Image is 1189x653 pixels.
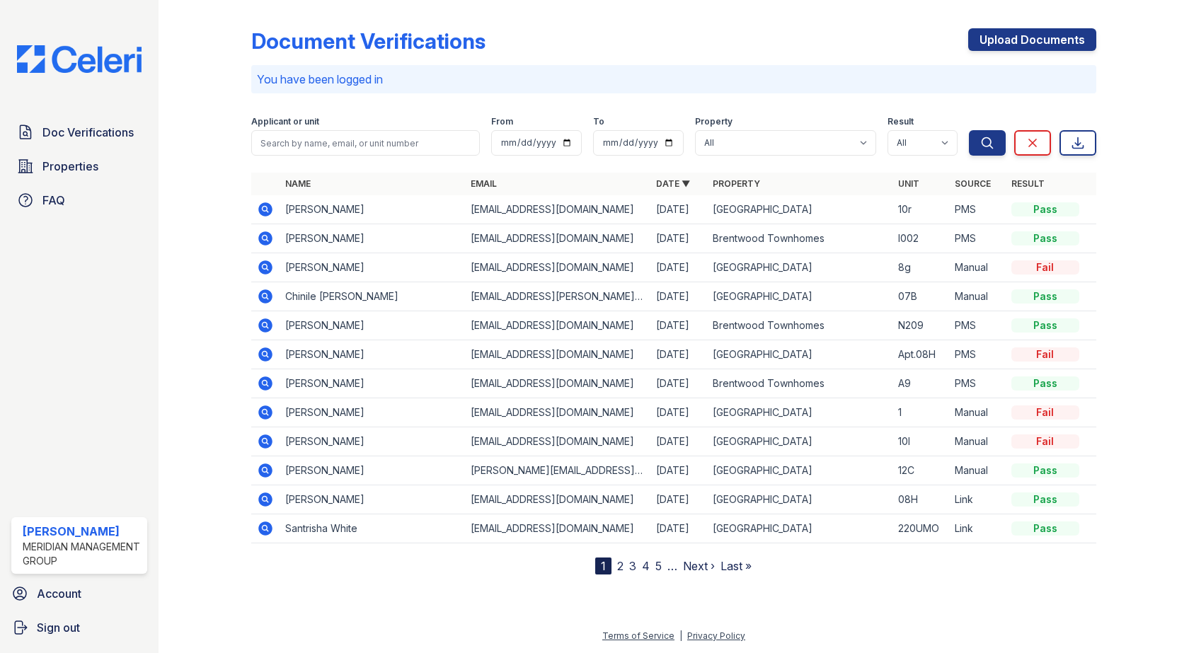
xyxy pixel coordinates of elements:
div: Pass [1011,463,1079,478]
td: PMS [949,224,1006,253]
td: 1 [892,398,949,427]
td: 10I [892,427,949,456]
label: From [491,116,513,127]
td: [GEOGRAPHIC_DATA] [707,398,892,427]
td: PMS [949,340,1006,369]
td: Manual [949,253,1006,282]
div: Pass [1011,231,1079,245]
a: Result [1011,178,1045,189]
label: Applicant or unit [251,116,319,127]
span: Sign out [37,619,80,636]
span: FAQ [42,192,65,209]
td: 220UMO [892,514,949,543]
td: N209 [892,311,949,340]
a: Doc Verifications [11,118,147,146]
div: Pass [1011,318,1079,333]
td: [PERSON_NAME] [280,456,465,485]
td: [PERSON_NAME] [280,398,465,427]
td: [EMAIL_ADDRESS][DOMAIN_NAME] [465,398,650,427]
div: Document Verifications [251,28,486,54]
td: Brentwood Townhomes [707,311,892,340]
div: 1 [595,557,611,574]
td: [DATE] [650,282,707,311]
td: [GEOGRAPHIC_DATA] [707,340,892,369]
td: [DATE] [650,427,707,456]
td: [GEOGRAPHIC_DATA] [707,427,892,456]
a: Date ▼ [656,178,690,189]
div: Pass [1011,521,1079,536]
td: [PERSON_NAME] [280,224,465,253]
td: 12C [892,456,949,485]
td: [DATE] [650,514,707,543]
td: Brentwood Townhomes [707,224,892,253]
a: 3 [629,559,636,573]
td: Santrisha White [280,514,465,543]
td: PMS [949,195,1006,224]
td: PMS [949,311,1006,340]
span: Account [37,585,81,602]
td: [GEOGRAPHIC_DATA] [707,195,892,224]
td: [EMAIL_ADDRESS][DOMAIN_NAME] [465,311,650,340]
td: [GEOGRAPHIC_DATA] [707,253,892,282]
td: [DATE] [650,195,707,224]
div: Pass [1011,202,1079,216]
td: 08H [892,485,949,514]
td: Chinile [PERSON_NAME] [280,282,465,311]
td: [DATE] [650,224,707,253]
td: 8g [892,253,949,282]
label: Property [695,116,733,127]
td: 10r [892,195,949,224]
a: Sign out [6,613,153,642]
td: [EMAIL_ADDRESS][DOMAIN_NAME] [465,369,650,398]
td: [DATE] [650,456,707,485]
td: [GEOGRAPHIC_DATA] [707,485,892,514]
td: [EMAIL_ADDRESS][DOMAIN_NAME] [465,427,650,456]
td: 07B [892,282,949,311]
div: [PERSON_NAME] [23,523,142,540]
td: [DATE] [650,369,707,398]
td: [PERSON_NAME] [280,427,465,456]
label: To [593,116,604,127]
td: [EMAIL_ADDRESS][PERSON_NAME][DOMAIN_NAME] [465,282,650,311]
a: 5 [655,559,662,573]
td: Brentwood Townhomes [707,369,892,398]
a: FAQ [11,186,147,214]
td: [PERSON_NAME] [280,195,465,224]
td: [PERSON_NAME] [280,485,465,514]
a: Last » [720,559,752,573]
td: [DATE] [650,485,707,514]
a: 2 [617,559,624,573]
a: Properties [11,152,147,180]
td: [PERSON_NAME] [280,253,465,282]
span: Properties [42,158,98,175]
input: Search by name, email, or unit number [251,130,479,156]
td: Manual [949,282,1006,311]
a: Upload Documents [968,28,1096,51]
a: Next › [683,559,715,573]
td: [DATE] [650,253,707,282]
td: Manual [949,398,1006,427]
span: … [667,557,677,574]
td: [GEOGRAPHIC_DATA] [707,456,892,485]
img: CE_Logo_Blue-a8612792a0a2168367f1c8372b55b34899dd931a85d93a1a3d3e32e68fde9ad4.png [6,45,153,73]
a: Terms of Service [602,630,674,641]
span: Doc Verifications [42,124,134,141]
td: [EMAIL_ADDRESS][DOMAIN_NAME] [465,224,650,253]
td: A9 [892,369,949,398]
td: [PERSON_NAME] [280,311,465,340]
label: Result [888,116,914,127]
td: Link [949,514,1006,543]
a: Account [6,579,153,608]
td: [DATE] [650,311,707,340]
a: 4 [642,559,650,573]
td: [EMAIL_ADDRESS][DOMAIN_NAME] [465,485,650,514]
a: Source [955,178,991,189]
td: [EMAIL_ADDRESS][DOMAIN_NAME] [465,514,650,543]
td: [DATE] [650,398,707,427]
div: | [679,630,682,641]
a: Name [285,178,311,189]
td: [EMAIL_ADDRESS][DOMAIN_NAME] [465,253,650,282]
div: Pass [1011,376,1079,391]
div: Pass [1011,289,1079,304]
